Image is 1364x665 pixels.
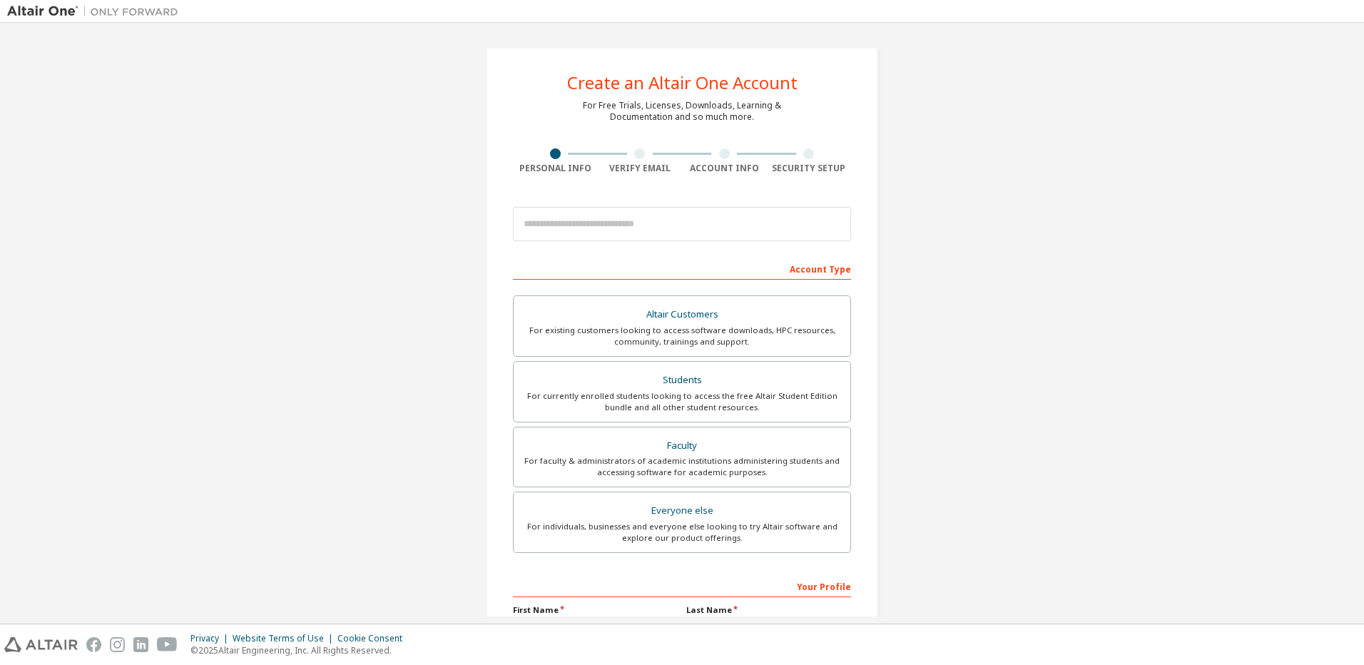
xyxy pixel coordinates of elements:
[110,637,125,652] img: instagram.svg
[513,257,851,280] div: Account Type
[513,574,851,597] div: Your Profile
[7,4,185,19] img: Altair One
[513,604,678,616] label: First Name
[522,390,842,413] div: For currently enrolled students looking to access the free Altair Student Edition bundle and all ...
[583,100,781,123] div: For Free Trials, Licenses, Downloads, Learning & Documentation and so much more.
[522,305,842,325] div: Altair Customers
[682,163,767,174] div: Account Info
[522,436,842,456] div: Faculty
[190,644,411,656] p: © 2025 Altair Engineering, Inc. All Rights Reserved.
[337,633,411,644] div: Cookie Consent
[233,633,337,644] div: Website Terms of Use
[4,637,78,652] img: altair_logo.svg
[522,325,842,347] div: For existing customers looking to access software downloads, HPC resources, community, trainings ...
[522,521,842,544] div: For individuals, businesses and everyone else looking to try Altair software and explore our prod...
[522,455,842,478] div: For faculty & administrators of academic institutions administering students and accessing softwa...
[686,604,851,616] label: Last Name
[86,637,101,652] img: facebook.svg
[598,163,683,174] div: Verify Email
[190,633,233,644] div: Privacy
[767,163,852,174] div: Security Setup
[133,637,148,652] img: linkedin.svg
[157,637,178,652] img: youtube.svg
[522,370,842,390] div: Students
[522,501,842,521] div: Everyone else
[567,74,798,91] div: Create an Altair One Account
[513,163,598,174] div: Personal Info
